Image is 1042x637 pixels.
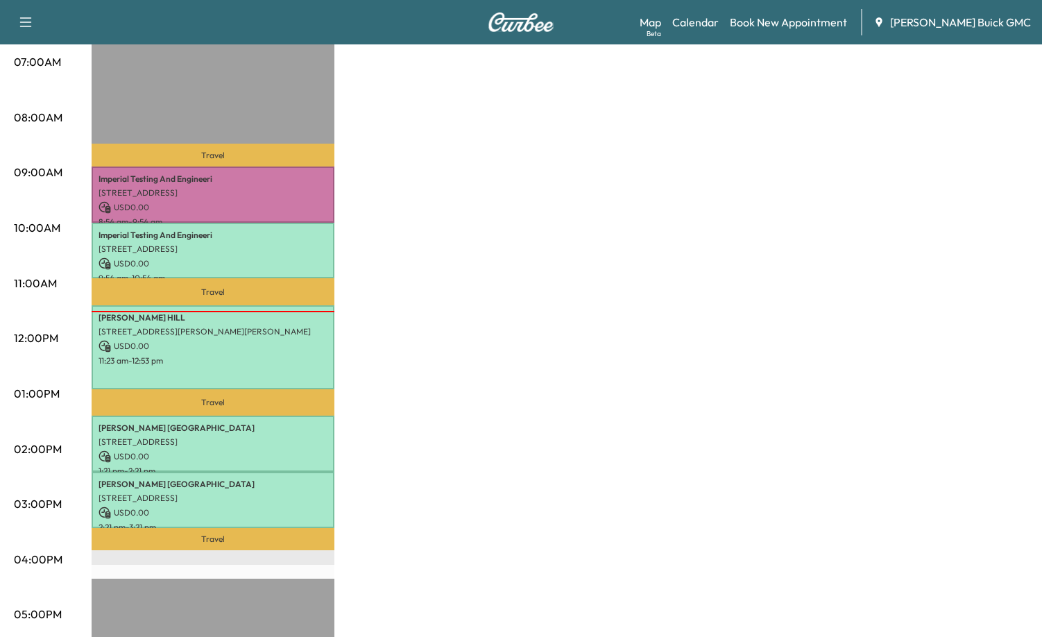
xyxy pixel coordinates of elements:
[99,273,327,284] p: 9:54 am - 10:54 am
[99,312,327,323] p: [PERSON_NAME] HILL
[92,389,334,416] p: Travel
[14,330,58,346] p: 12:00PM
[99,450,327,463] p: USD 0.00
[99,479,327,490] p: [PERSON_NAME] [GEOGRAPHIC_DATA]
[92,144,334,166] p: Travel
[99,355,327,366] p: 11:23 am - 12:53 pm
[647,28,661,39] div: Beta
[99,230,327,241] p: Imperial Testing And Engineeri
[672,14,719,31] a: Calendar
[99,493,327,504] p: [STREET_ADDRESS]
[99,507,327,519] p: USD 0.00
[730,14,847,31] a: Book New Appointment
[14,551,62,568] p: 04:00PM
[14,53,61,70] p: 07:00AM
[99,326,327,337] p: [STREET_ADDRESS][PERSON_NAME][PERSON_NAME]
[14,495,62,512] p: 03:00PM
[99,187,327,198] p: [STREET_ADDRESS]
[99,201,327,214] p: USD 0.00
[99,522,327,533] p: 2:21 pm - 3:21 pm
[99,244,327,255] p: [STREET_ADDRESS]
[14,606,62,622] p: 05:00PM
[99,340,327,353] p: USD 0.00
[14,275,57,291] p: 11:00AM
[99,423,327,434] p: [PERSON_NAME] [GEOGRAPHIC_DATA]
[99,466,327,477] p: 1:21 pm - 2:21 pm
[14,109,62,126] p: 08:00AM
[99,436,327,448] p: [STREET_ADDRESS]
[14,219,60,236] p: 10:00AM
[14,441,62,457] p: 02:00PM
[488,12,554,32] img: Curbee Logo
[92,528,334,550] p: Travel
[640,14,661,31] a: MapBeta
[99,216,327,228] p: 8:54 am - 9:54 am
[99,257,327,270] p: USD 0.00
[99,173,327,185] p: Imperial Testing And Engineeri
[890,14,1031,31] span: [PERSON_NAME] Buick GMC
[14,385,60,402] p: 01:00PM
[14,164,62,180] p: 09:00AM
[92,278,334,305] p: Travel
